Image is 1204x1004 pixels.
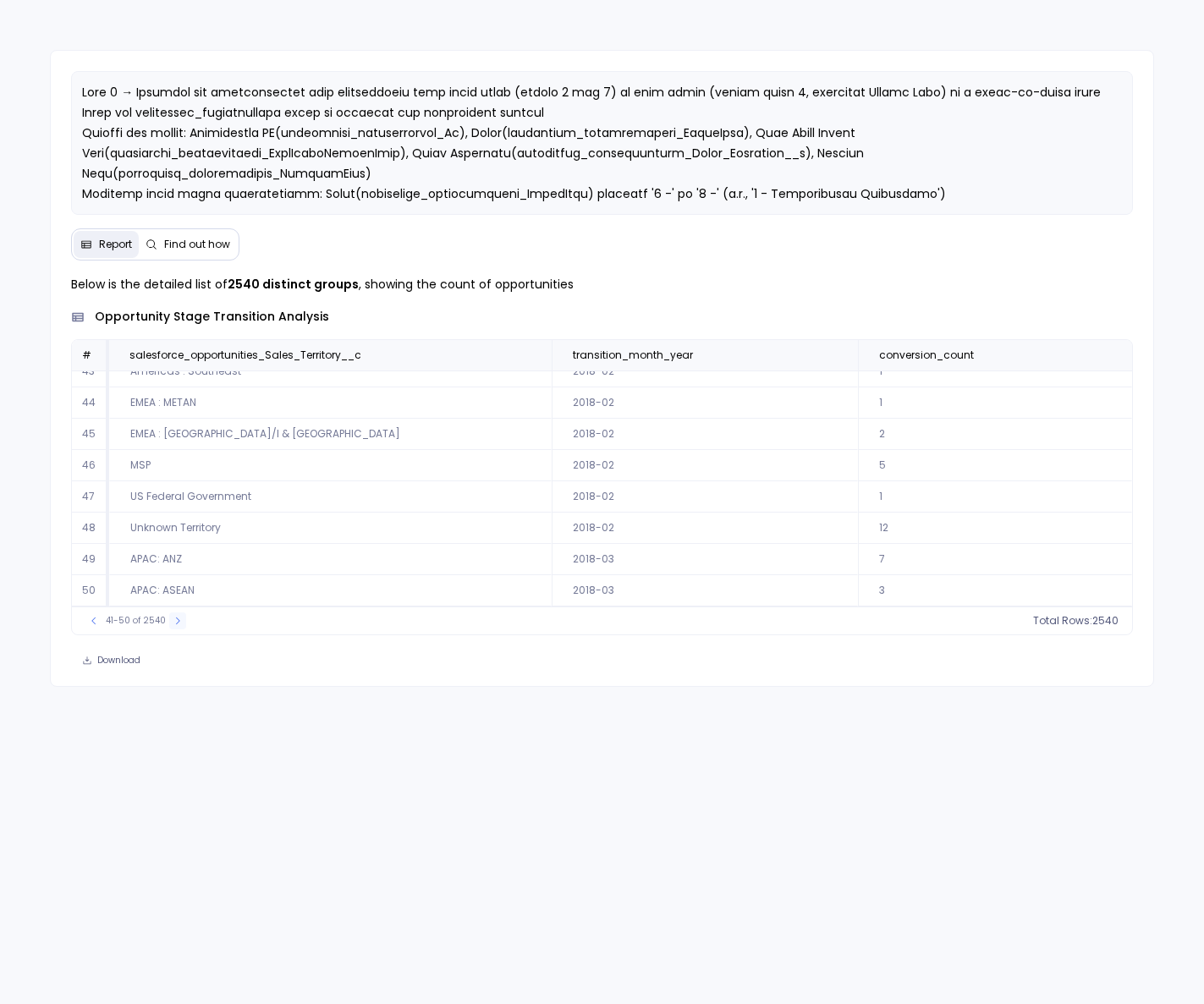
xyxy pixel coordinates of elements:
td: MSP [109,450,552,481]
span: 41-50 of 2540 [106,614,166,628]
td: 1 [858,356,1132,387]
td: US Federal Government [109,481,552,513]
td: 2018-02 [552,513,857,544]
span: Find out how [164,238,230,251]
span: # [82,348,91,362]
td: 2018-02 [552,481,857,513]
td: 1 [858,387,1132,419]
p: Below is the detailed list of , showing the count of opportunities [71,274,1132,294]
td: 46 [72,450,109,481]
td: EMEA : METAN [109,387,552,419]
td: 5 [858,450,1132,481]
td: 2018-03 [552,544,857,575]
button: Find out how [139,231,237,258]
td: 50 [72,575,109,606]
td: 48 [72,513,109,544]
td: 2018-02 [552,356,857,387]
td: 2018-03 [552,575,857,606]
strong: 2540 distinct groups [228,276,359,293]
td: 43 [72,356,109,387]
span: 2540 [1092,614,1119,628]
td: 49 [72,544,109,575]
button: Report [74,231,139,258]
span: Download [97,655,140,667]
span: opportunity stage transition analysis [95,308,329,326]
td: 47 [72,481,109,513]
td: EMEA : [GEOGRAPHIC_DATA]/I & [GEOGRAPHIC_DATA] [109,419,552,450]
span: conversion_count [879,348,974,362]
span: Total Rows: [1033,614,1092,628]
td: Unknown Territory [109,513,552,544]
span: Lore 0 → Ipsumdol sit ametconsectet adip elitseddoeiu temp incid utlab (etdolo 2 mag 7) al enim a... [82,84,1101,324]
td: 45 [72,419,109,450]
td: 2018-02 [552,419,857,450]
td: APAC: ANZ [109,544,552,575]
td: 3 [858,575,1132,606]
td: 7 [858,544,1132,575]
td: 2018-02 [552,387,857,419]
span: Report [99,238,132,251]
td: 2018-02 [552,450,857,481]
td: APAC: ASEAN [109,575,552,606]
span: transition_month_year [573,348,693,362]
span: salesforce_opportunities_Sales_Territory__c [129,348,361,362]
td: 44 [72,387,109,419]
td: 1 [858,481,1132,513]
td: Americas : Southeast [109,356,552,387]
button: Download [71,649,151,672]
td: 12 [858,513,1132,544]
td: 2 [858,419,1132,450]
